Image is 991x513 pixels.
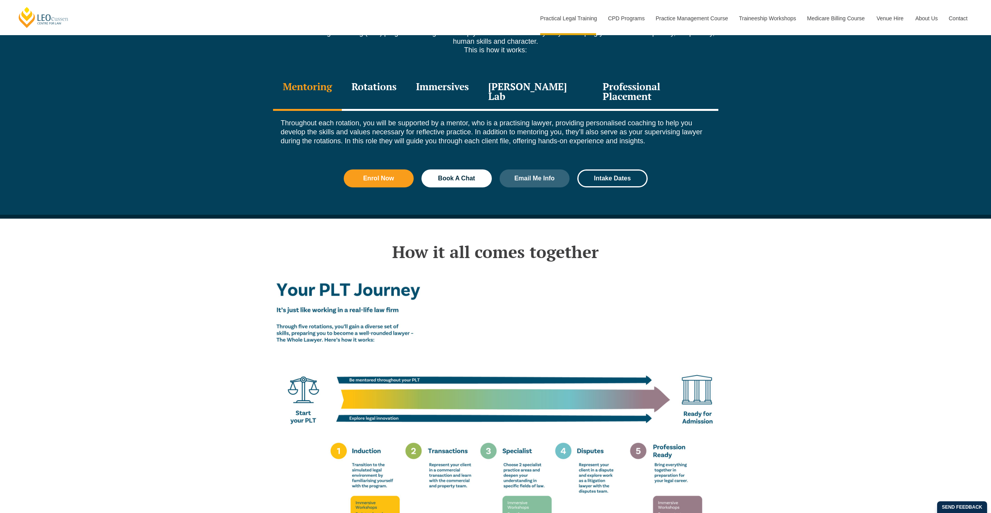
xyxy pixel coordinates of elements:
[344,169,414,187] a: Enrol Now
[871,2,909,35] a: Venue Hire
[363,175,394,182] span: Enrol Now
[514,175,555,182] span: Email Me Info
[593,74,718,111] div: Professional Placement
[577,169,648,187] a: Intake Dates
[602,2,650,35] a: CPD Programs
[438,175,475,182] span: Book A Chat
[500,169,570,187] a: Email Me Info
[733,2,801,35] a: Traineeship Workshops
[801,2,871,35] a: Medicare Billing Course
[479,74,593,111] div: [PERSON_NAME] Lab
[594,175,631,182] span: Intake Dates
[421,169,492,187] a: Book A Chat
[909,2,943,35] a: About Us
[534,2,602,35] a: Practical Legal Training
[18,6,70,28] a: [PERSON_NAME] Centre for Law
[273,28,718,54] p: Our Practical Legal Training (PLT) program is designed to help you be the Whole Lawyer by develop...
[273,242,718,262] h2: How it all comes together
[650,2,733,35] a: Practice Management Course
[943,2,973,35] a: Contact
[281,119,711,146] p: Throughout each rotation, you will be supported by a mentor, who is a practising lawyer, providin...
[342,74,406,111] div: Rotations
[273,74,342,111] div: Mentoring
[406,74,479,111] div: Immersives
